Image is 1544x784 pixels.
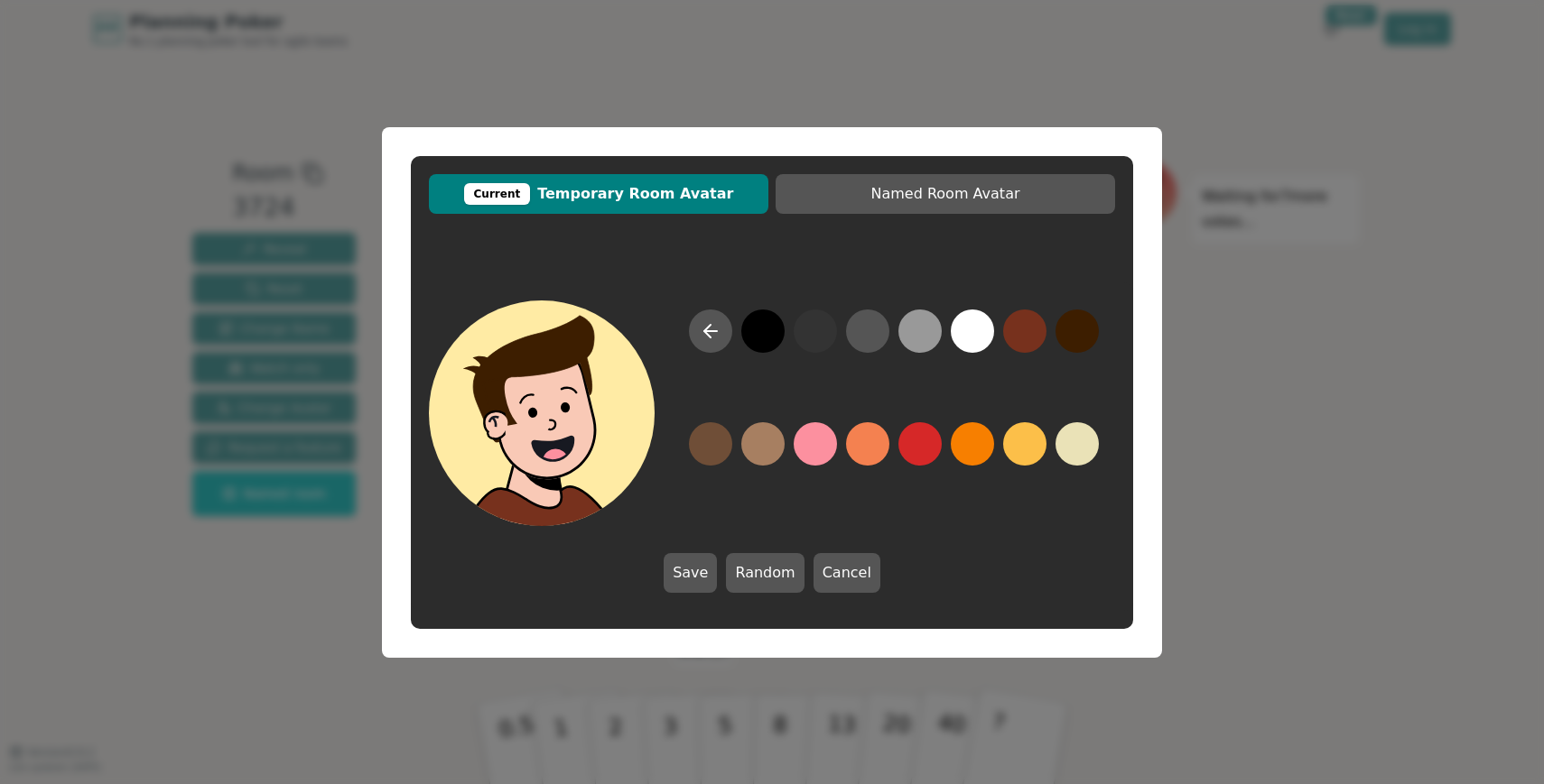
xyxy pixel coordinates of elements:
button: CurrentTemporary Room Avatar [429,174,768,214]
button: Named Room Avatar [776,174,1115,214]
button: Cancel [814,553,880,593]
span: Temporary Room Avatar [438,183,759,205]
button: Random [726,553,804,593]
span: Named Room Avatar [785,183,1106,205]
button: Save [664,553,717,593]
div: Current [464,183,531,205]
